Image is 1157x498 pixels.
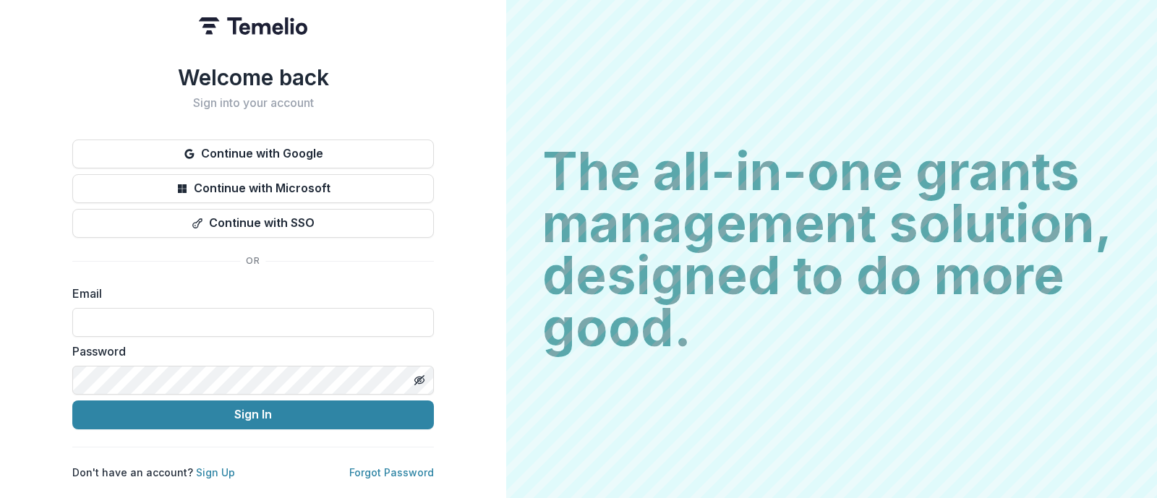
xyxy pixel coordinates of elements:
[196,466,235,478] a: Sign Up
[349,466,434,478] a: Forgot Password
[72,139,434,168] button: Continue with Google
[72,400,434,429] button: Sign In
[199,17,307,35] img: Temelio
[72,285,425,302] label: Email
[72,174,434,203] button: Continue with Microsoft
[72,343,425,360] label: Password
[72,209,434,238] button: Continue with SSO
[408,369,431,392] button: Toggle password visibility
[72,96,434,110] h2: Sign into your account
[72,465,235,480] p: Don't have an account?
[72,64,434,90] h1: Welcome back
